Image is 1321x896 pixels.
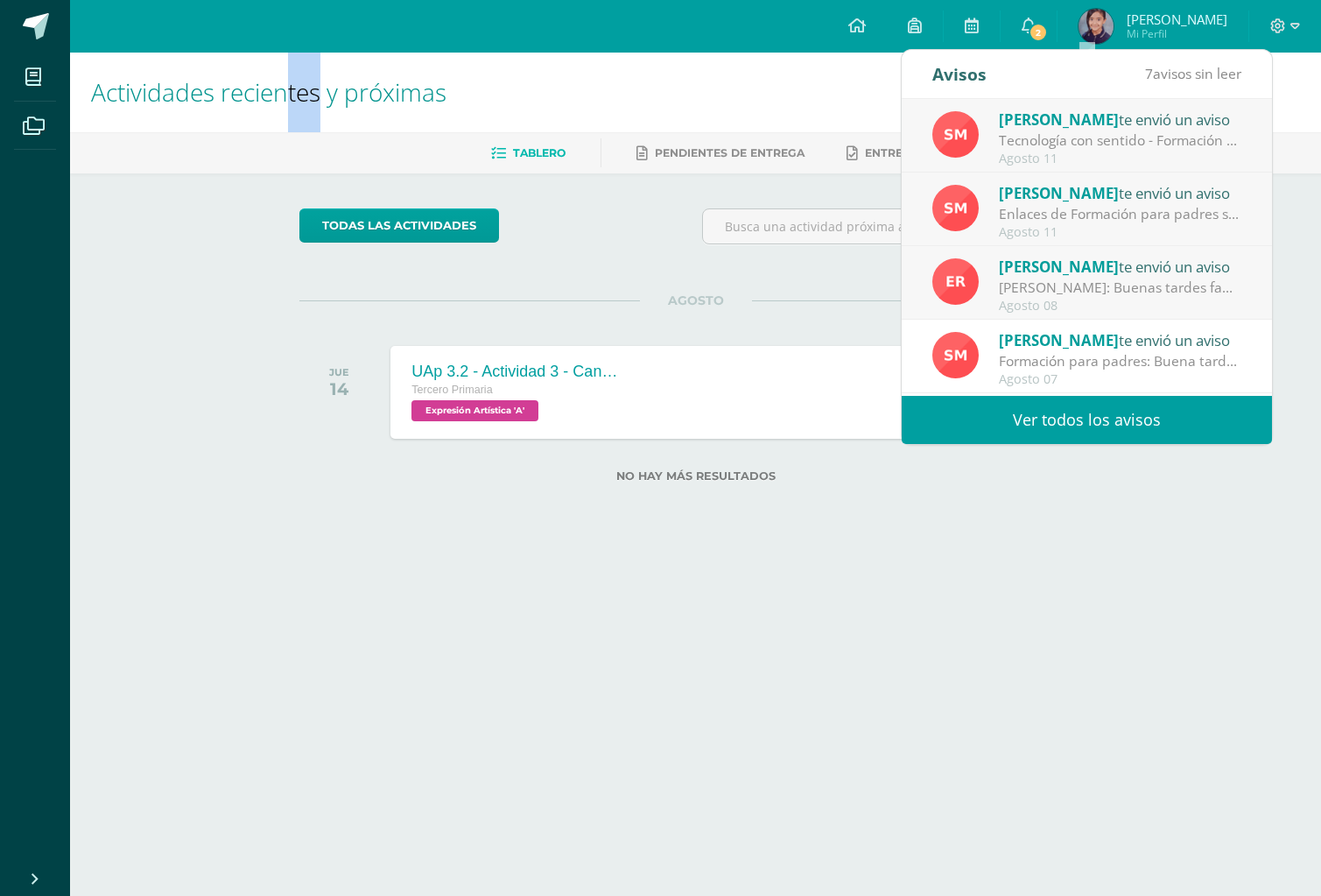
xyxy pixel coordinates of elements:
span: 7 [1145,64,1153,83]
img: a4c9654d905a1a01dc2161da199b9124.png [932,111,979,158]
span: Entregadas [865,146,943,159]
div: Agosto 11 [999,152,1242,166]
span: Tercero Primaria [411,384,492,396]
div: Agosto 08 [999,299,1242,314]
img: ed9d0f9ada1ed51f1affca204018d046.png [932,258,979,305]
span: [PERSON_NAME] [999,330,1119,350]
a: Tablero [491,139,566,167]
div: Formación para padres: Buena tarde familia Marista Les recordamos nuestra formación para padres h... [999,351,1242,371]
span: Pendientes de entrega [655,146,805,159]
img: a4c9654d905a1a01dc2161da199b9124.png [932,332,979,378]
label: No hay más resultados [299,469,1092,483]
img: 321495a025efca5e6548698b380103f7.png [1079,9,1114,44]
span: 2 [1029,23,1048,42]
div: te envió un aviso [999,328,1242,351]
a: Entregadas [847,139,943,167]
span: avisos sin leer [1145,64,1241,83]
span: Expresión Artística 'A' [411,400,538,421]
span: AGOSTO [640,293,752,308]
div: Enlaces de Formación para padres sobre seguridad en el Uso del Ipad: Buena tarde estimadas famili... [999,204,1242,224]
div: JUE [329,366,349,378]
div: Asunción de María: Buenas tardes familias Maristas: Reciban un cordial saludo deseando muchas ben... [999,278,1242,298]
span: Tablero [513,146,566,159]
span: [PERSON_NAME] [999,109,1119,130]
span: [PERSON_NAME] [999,257,1119,277]
div: Tecnología con sentido - Formación para padres: Buena tarde estimadas familias. Bendiciones en ca... [999,131,1242,151]
div: Avisos [932,50,987,98]
img: a4c9654d905a1a01dc2161da199b9124.png [932,185,979,231]
a: Pendientes de entrega [636,139,805,167]
span: [PERSON_NAME] [999,183,1119,203]
div: 14 [329,378,349,399]
div: Agosto 07 [999,372,1242,387]
div: UAp 3.2 - Actividad 3 - Canción "Lorito de Verapaz" completa/Pintura [PERSON_NAME] [411,363,622,381]
div: Agosto 11 [999,225,1242,240]
div: te envió un aviso [999,255,1242,278]
div: te envió un aviso [999,108,1242,131]
span: Mi Perfil [1127,26,1227,41]
a: todas las Actividades [299,208,499,243]
span: [PERSON_NAME] [1127,11,1227,28]
div: te envió un aviso [999,181,1242,204]
input: Busca una actividad próxima aquí... [703,209,1091,243]
a: Ver todos los avisos [902,396,1272,444]
span: Actividades recientes y próximas [91,75,446,109]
